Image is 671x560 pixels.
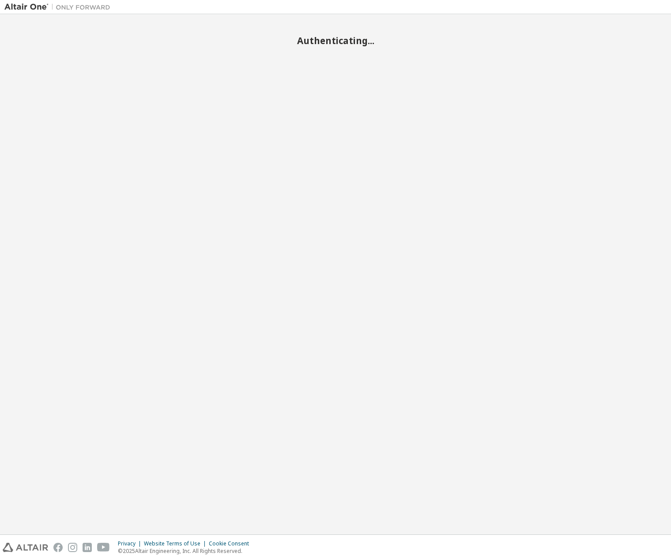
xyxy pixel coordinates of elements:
[144,540,209,547] div: Website Terms of Use
[53,543,63,552] img: facebook.svg
[209,540,254,547] div: Cookie Consent
[3,543,48,552] img: altair_logo.svg
[97,543,110,552] img: youtube.svg
[4,35,667,46] h2: Authenticating...
[4,3,115,11] img: Altair One
[118,540,144,547] div: Privacy
[68,543,77,552] img: instagram.svg
[118,547,254,555] p: © 2025 Altair Engineering, Inc. All Rights Reserved.
[83,543,92,552] img: linkedin.svg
